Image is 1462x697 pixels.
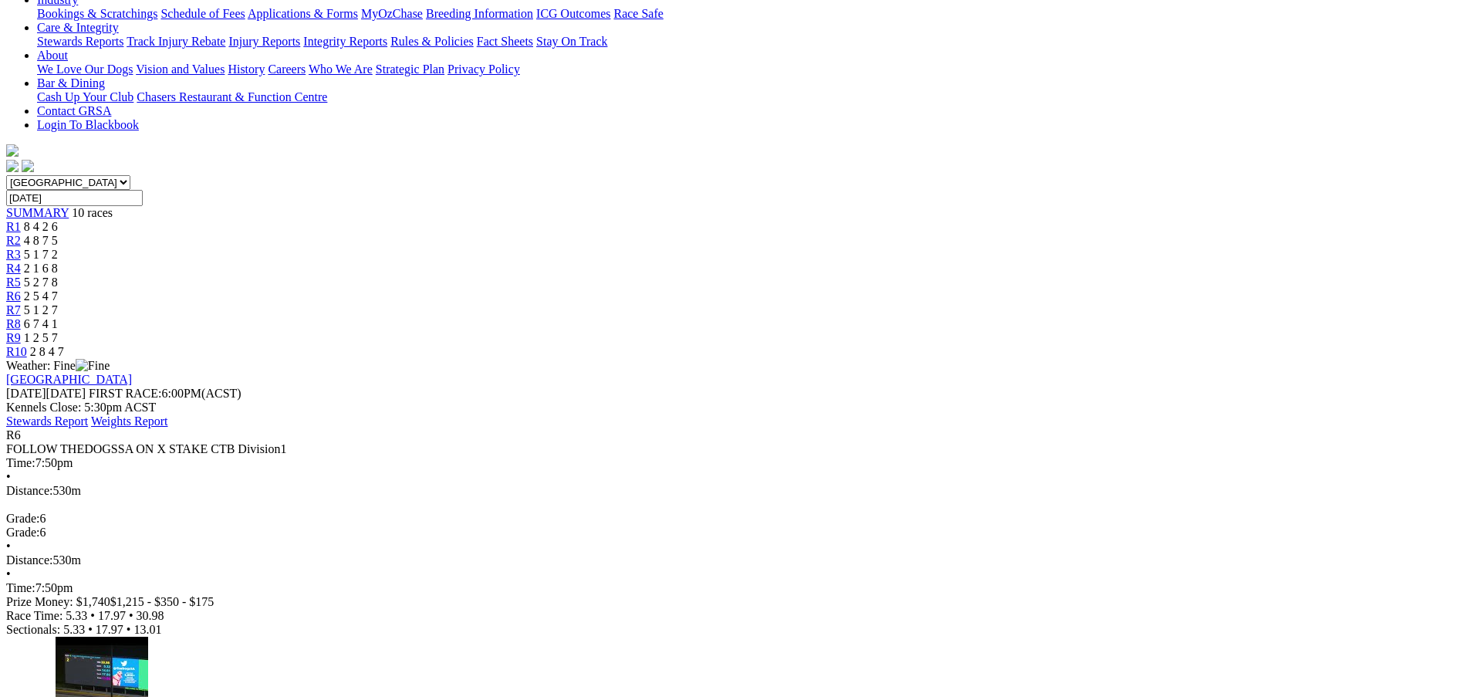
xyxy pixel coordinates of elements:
div: 7:50pm [6,581,1456,595]
a: Privacy Policy [447,63,520,76]
a: Stewards Reports [37,35,123,48]
span: [DATE] [6,387,86,400]
div: 530m [6,484,1456,498]
span: 13.01 [133,623,161,636]
span: 1 2 5 7 [24,331,58,344]
a: Schedule of Fees [160,7,245,20]
a: Track Injury Rebate [127,35,225,48]
span: • [6,567,11,580]
span: 2 5 4 7 [24,289,58,303]
span: FIRST RACE: [89,387,161,400]
a: Cash Up Your Club [37,90,133,103]
a: R5 [6,276,21,289]
a: R4 [6,262,21,275]
img: facebook.svg [6,160,19,172]
a: Strategic Plan [376,63,444,76]
span: 6 7 4 1 [24,317,58,330]
div: 6 [6,526,1456,540]
a: R9 [6,331,21,344]
span: 6:00PM(ACST) [89,387,241,400]
a: R6 [6,289,21,303]
a: Injury Reports [228,35,300,48]
a: History [228,63,265,76]
span: Distance: [6,553,52,567]
span: 17.97 [96,623,123,636]
div: About [37,63,1456,76]
a: We Love Our Dogs [37,63,133,76]
a: ICG Outcomes [536,7,610,20]
span: 5.33 [66,609,87,622]
a: R7 [6,303,21,316]
a: Applications & Forms [248,7,358,20]
span: Distance: [6,484,52,497]
div: Prize Money: $1,740 [6,595,1456,609]
a: Bar & Dining [37,76,105,90]
a: Integrity Reports [303,35,387,48]
a: R8 [6,317,21,330]
div: Kennels Close: 5:30pm ACST [6,401,1456,414]
span: Race Time: [6,609,62,622]
a: R2 [6,234,21,247]
a: Stay On Track [536,35,607,48]
div: 6 [6,512,1456,526]
a: Fact Sheets [477,35,533,48]
span: 2 8 4 7 [30,345,64,358]
a: About [37,49,68,62]
a: MyOzChase [361,7,423,20]
span: • [88,623,93,636]
div: 7:50pm [6,456,1456,470]
span: Sectionals: [6,623,60,636]
span: 5 1 7 2 [24,248,58,261]
a: Careers [268,63,306,76]
span: 5 1 2 7 [24,303,58,316]
span: R1 [6,220,21,233]
span: Time: [6,456,35,469]
span: 17.97 [98,609,126,622]
img: Fine [76,359,110,373]
span: R6 [6,428,21,442]
a: Contact GRSA [37,104,111,117]
a: Login To Blackbook [37,118,139,131]
div: Industry [37,7,1456,21]
span: Time: [6,581,35,594]
a: Bookings & Scratchings [37,7,157,20]
a: Chasers Restaurant & Function Centre [137,90,327,103]
a: Care & Integrity [37,21,119,34]
a: Breeding Information [426,7,533,20]
a: Race Safe [613,7,663,20]
span: • [90,609,95,622]
a: Rules & Policies [390,35,474,48]
span: [DATE] [6,387,46,400]
a: [GEOGRAPHIC_DATA] [6,373,132,386]
span: 10 races [72,206,113,219]
a: Vision and Values [136,63,225,76]
span: Weather: Fine [6,359,110,372]
span: 5 2 7 8 [24,276,58,289]
span: 30.98 [137,609,164,622]
span: $1,215 - $350 - $175 [110,595,214,608]
span: • [6,470,11,483]
a: SUMMARY [6,206,69,219]
input: Select date [6,190,143,206]
a: R10 [6,345,27,358]
img: twitter.svg [22,160,34,172]
span: 2 1 6 8 [24,262,58,275]
span: Grade: [6,512,40,525]
span: Grade: [6,526,40,539]
a: Stewards Report [6,414,88,428]
a: R3 [6,248,21,261]
span: 5.33 [63,623,85,636]
div: 530m [6,553,1456,567]
div: FOLLOW THEDOGSSA ON X STAKE CTB Division1 [6,442,1456,456]
span: • [127,623,131,636]
div: Care & Integrity [37,35,1456,49]
span: 4 8 7 5 [24,234,58,247]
